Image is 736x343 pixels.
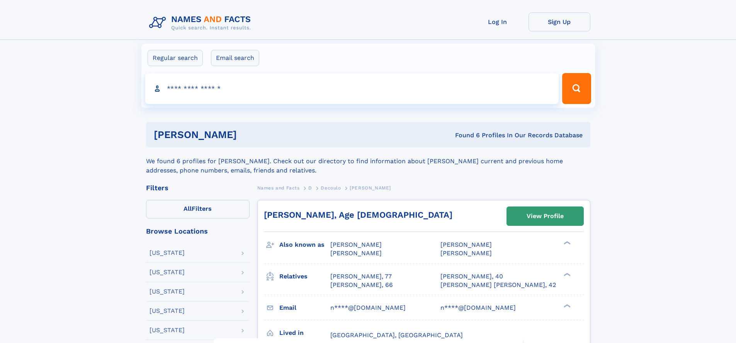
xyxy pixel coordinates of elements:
span: [PERSON_NAME] [330,249,382,257]
div: ❯ [562,272,571,277]
span: Decoulo [321,185,341,191]
a: [PERSON_NAME] [PERSON_NAME], 42 [440,281,556,289]
a: [PERSON_NAME], 40 [440,272,503,281]
div: [US_STATE] [150,269,185,275]
a: [PERSON_NAME], Age [DEMOGRAPHIC_DATA] [264,210,452,220]
input: search input [145,73,559,104]
div: Filters [146,184,250,191]
span: All [184,205,192,212]
h3: Also known as [279,238,330,251]
div: View Profile [527,207,564,225]
div: [US_STATE] [150,250,185,256]
a: Log In [467,12,529,31]
h3: Email [279,301,330,314]
a: Sign Up [529,12,590,31]
span: [GEOGRAPHIC_DATA], [GEOGRAPHIC_DATA] [330,331,463,339]
div: ❯ [562,303,571,308]
a: [PERSON_NAME], 77 [330,272,392,281]
div: [US_STATE] [150,308,185,314]
div: [US_STATE] [150,327,185,333]
div: ❯ [562,241,571,246]
button: Search Button [562,73,591,104]
a: View Profile [507,207,583,225]
h3: Relatives [279,270,330,283]
label: Regular search [148,50,203,66]
div: Found 6 Profiles In Our Records Database [346,131,583,140]
a: Names and Facts [257,183,300,193]
span: [PERSON_NAME] [350,185,391,191]
img: Logo Names and Facts [146,12,257,33]
div: Browse Locations [146,228,250,235]
span: [PERSON_NAME] [440,241,492,248]
label: Filters [146,200,250,218]
h3: Lived in [279,326,330,340]
label: Email search [211,50,259,66]
a: [PERSON_NAME], 66 [330,281,393,289]
span: [PERSON_NAME] [440,249,492,257]
a: Decoulo [321,183,341,193]
div: We found 6 profiles for [PERSON_NAME]. Check out our directory to find information about [PERSON_... [146,147,590,175]
a: D [308,183,312,193]
span: [PERSON_NAME] [330,241,382,248]
div: [US_STATE] [150,288,185,295]
span: D [308,185,312,191]
h1: [PERSON_NAME] [154,130,346,140]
